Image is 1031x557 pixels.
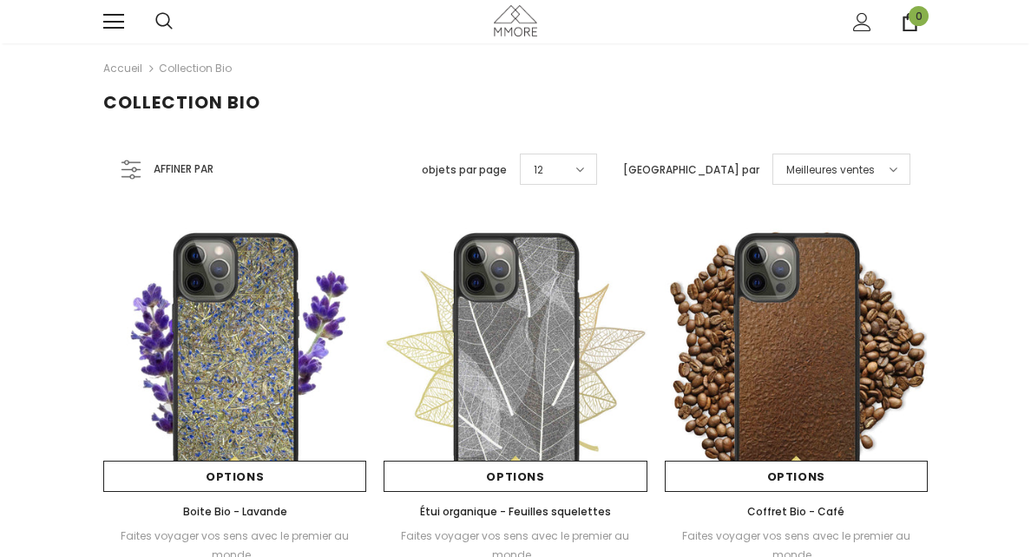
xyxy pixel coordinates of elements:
[494,5,537,36] img: Cas MMORE
[534,161,543,179] span: 12
[384,461,647,492] a: Options
[747,504,844,519] span: Coffret Bio - Café
[384,502,647,521] a: Étui organique - Feuilles squelettes
[623,161,759,179] label: [GEOGRAPHIC_DATA] par
[909,6,929,26] span: 0
[422,161,507,179] label: objets par page
[154,160,213,179] span: Affiner par
[786,161,875,179] span: Meilleures ventes
[420,504,611,519] span: Étui organique - Feuilles squelettes
[665,461,928,492] a: Options
[901,13,919,31] a: 0
[103,90,260,115] span: Collection Bio
[665,502,928,521] a: Coffret Bio - Café
[159,61,232,75] a: Collection Bio
[103,58,142,79] a: Accueil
